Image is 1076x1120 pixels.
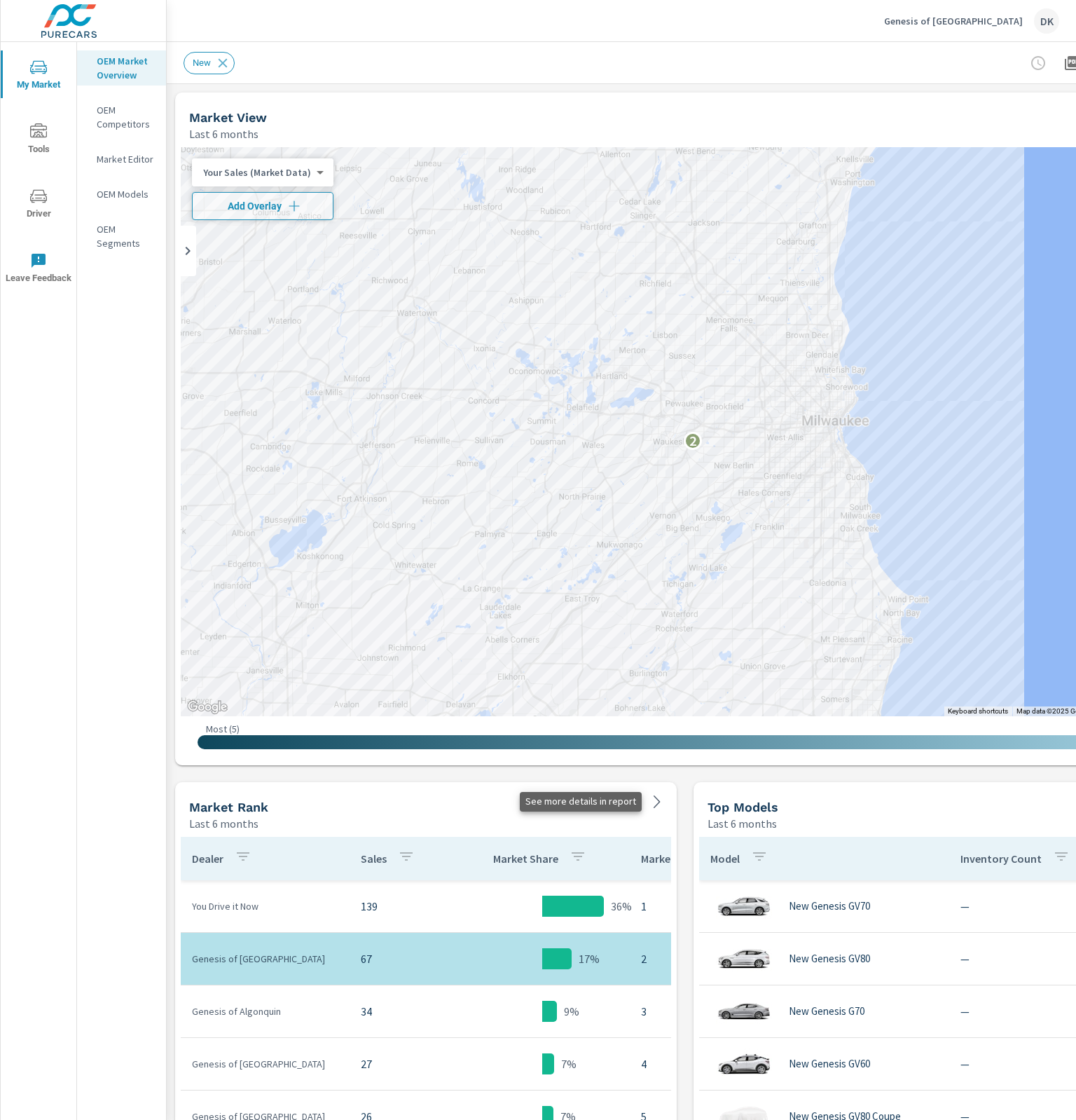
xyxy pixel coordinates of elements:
[77,50,166,86] div: OEM Market Overview
[641,852,702,866] p: Market Rank
[493,852,558,866] p: Market Share
[97,187,155,201] p: OEM Models
[641,1056,724,1072] p: 4
[77,219,166,254] div: OEM Segments
[789,952,870,965] p: New Genesis GV80
[189,110,267,125] h5: Market View
[184,57,219,68] span: New
[189,800,268,814] h5: Market Rank
[192,952,338,966] p: Genesis of [GEOGRAPHIC_DATA]
[184,698,230,716] a: Open this area in Google Maps (opens a new window)
[5,123,72,158] span: Tools
[361,1056,443,1072] p: 27
[1,42,76,300] div: nav menu
[77,149,166,170] div: Market Editor
[708,800,778,814] h5: Top Models
[641,898,724,915] p: 1
[960,898,1058,915] p: —
[716,885,772,927] img: glamour
[716,1043,772,1085] img: glamour
[789,900,870,913] p: New Genesis GV70
[708,815,777,832] p: Last 6 months
[189,125,258,142] p: Last 6 months
[716,938,772,980] img: glamour
[710,852,740,866] p: Model
[77,100,166,135] div: OEM Competitors
[5,59,72,93] span: My Market
[97,103,155,131] p: OEM Competitors
[5,252,72,287] span: Leave Feedback
[561,1056,577,1072] p: 7%
[192,166,322,179] div: Your Sales (Market Data)
[689,432,697,449] p: 2
[361,950,443,967] p: 67
[1034,8,1059,34] div: DK
[579,950,600,967] p: 17%
[361,1003,443,1020] p: 34
[641,1003,724,1020] p: 3
[192,1004,338,1018] p: Genesis of Algonquin
[77,184,166,205] div: OEM Models
[623,793,640,810] span: Market Rank shows you how you rank, in terms of sales, to other dealerships in your market. “Mark...
[5,188,72,222] span: Driver
[884,15,1023,27] p: Genesis of [GEOGRAPHIC_DATA]
[97,222,155,250] p: OEM Segments
[97,54,155,82] p: OEM Market Overview
[189,815,258,832] p: Last 6 months
[192,1057,338,1071] p: Genesis of [GEOGRAPHIC_DATA]
[960,852,1042,866] p: Inventory Count
[97,152,155,166] p: Market Editor
[564,1003,579,1020] p: 9%
[184,698,230,716] img: Google
[192,899,338,913] p: You Drive it Now
[960,1056,1058,1072] p: —
[960,1003,1058,1020] p: —
[789,1058,870,1070] p: New Genesis GV60
[184,52,235,74] div: New
[948,706,1008,716] button: Keyboard shortcuts
[960,950,1058,967] p: —
[192,192,333,220] button: Add Overlay
[716,990,772,1032] img: glamour
[595,791,618,813] button: Make Fullscreen
[206,723,240,735] p: Most ( 5 )
[789,1005,864,1018] p: New Genesis G70
[198,199,327,213] span: Add Overlay
[192,852,223,866] p: Dealer
[641,950,724,967] p: 2
[361,898,443,915] p: 139
[361,852,387,866] p: Sales
[203,166,311,179] p: Your Sales (Market Data)
[611,898,632,915] p: 36%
